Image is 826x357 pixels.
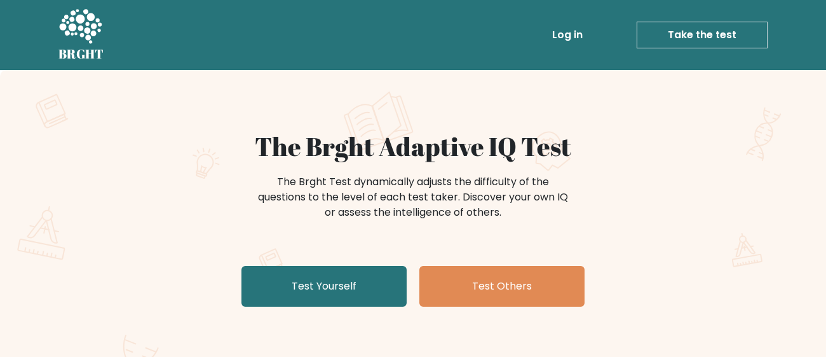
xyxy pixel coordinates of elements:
[547,22,588,48] a: Log in
[58,46,104,62] h5: BRGHT
[419,266,585,307] a: Test Others
[241,266,407,307] a: Test Yourself
[103,131,723,162] h1: The Brght Adaptive IQ Test
[254,174,572,220] div: The Brght Test dynamically adjusts the difficulty of the questions to the level of each test take...
[58,5,104,65] a: BRGHT
[637,22,768,48] a: Take the test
